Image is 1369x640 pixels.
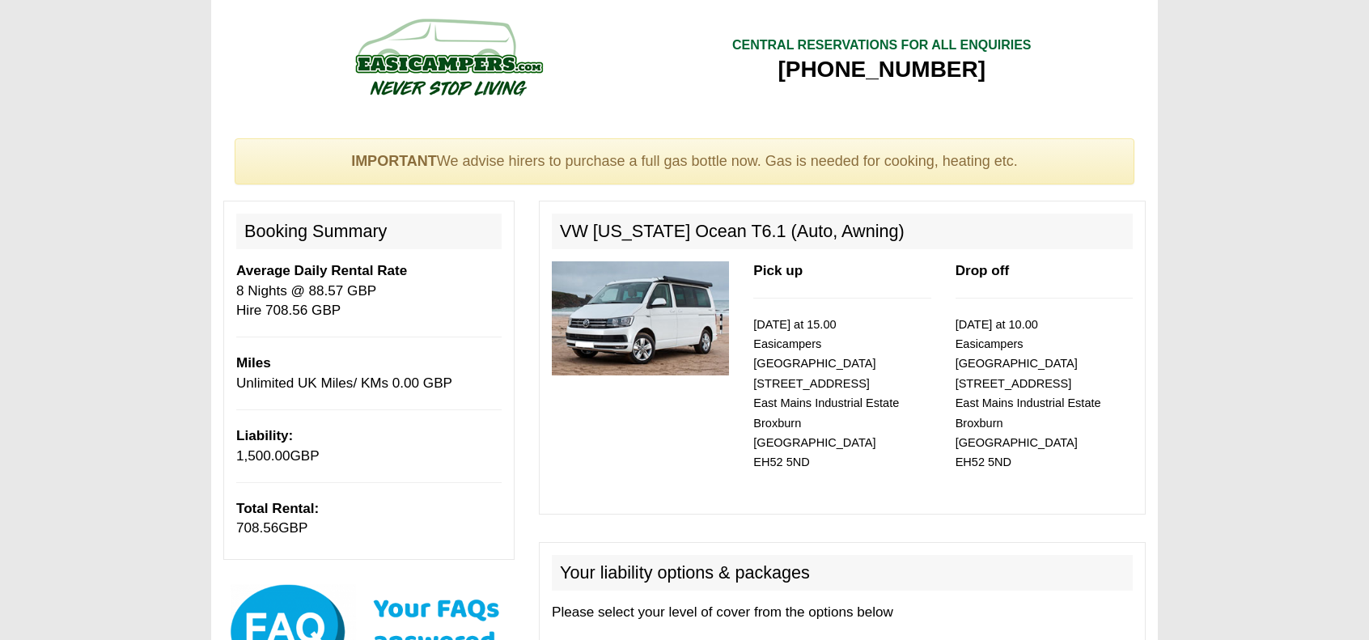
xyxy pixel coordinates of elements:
h2: Booking Summary [236,214,502,249]
h2: Your liability options & packages [552,555,1133,591]
div: We advise hirers to purchase a full gas bottle now. Gas is needed for cooking, heating etc. [235,138,1134,185]
span: 1,500.00 [236,448,290,464]
b: Average Daily Rental Rate [236,263,407,278]
strong: IMPORTANT [351,153,437,169]
img: campers-checkout-logo.png [295,12,602,101]
p: GBP [236,499,502,539]
p: GBP [236,426,502,466]
b: Pick up [753,263,803,278]
b: Drop off [956,263,1009,278]
small: [DATE] at 10.00 Easicampers [GEOGRAPHIC_DATA] [STREET_ADDRESS] East Mains Industrial Estate Broxb... [956,318,1101,469]
small: [DATE] at 15.00 Easicampers [GEOGRAPHIC_DATA] [STREET_ADDRESS] East Mains Industrial Estate Broxb... [753,318,899,469]
b: Total Rental: [236,501,319,516]
div: CENTRAL RESERVATIONS FOR ALL ENQUIRIES [732,36,1032,55]
span: 708.56 [236,520,278,536]
b: Miles [236,355,271,371]
h2: VW [US_STATE] Ocean T6.1 (Auto, Awning) [552,214,1133,249]
p: Please select your level of cover from the options below [552,603,1133,622]
b: Liability: [236,428,293,443]
img: 315.jpg [552,261,729,375]
p: 8 Nights @ 88.57 GBP Hire 708.56 GBP [236,261,502,320]
p: Unlimited UK Miles/ KMs 0.00 GBP [236,354,502,393]
div: [PHONE_NUMBER] [732,55,1032,84]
